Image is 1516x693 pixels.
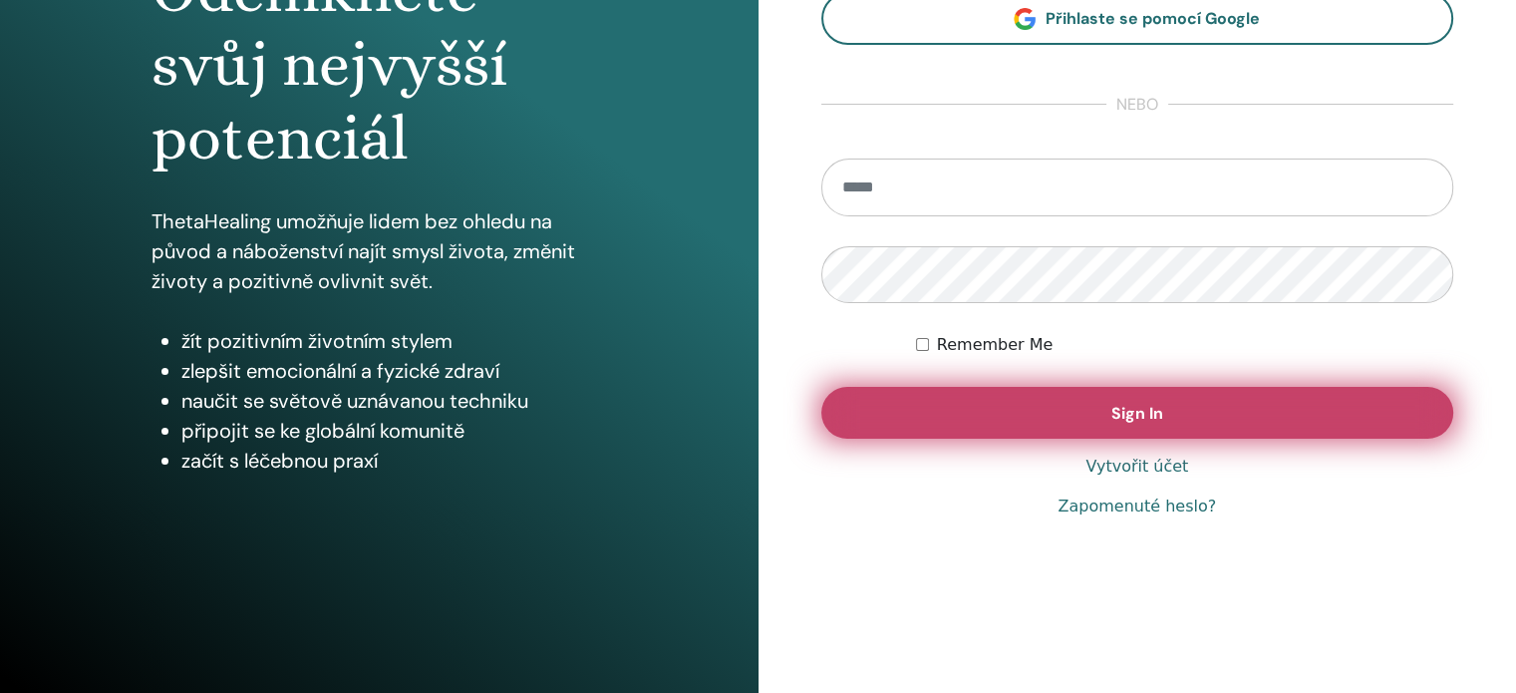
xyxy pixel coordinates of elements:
a: Zapomenuté heslo? [1058,495,1216,519]
li: připojit se ke globální komunitě [181,416,607,446]
span: Sign In [1111,403,1163,424]
button: Sign In [821,387,1454,439]
span: nebo [1106,93,1168,117]
div: Keep me authenticated indefinitely or until I manually logout [916,333,1453,357]
li: naučit se světově uznávanou techniku [181,386,607,416]
li: začít s léčebnou praxí [181,446,607,476]
li: zlepšit emocionální a fyzické zdraví [181,356,607,386]
li: žít pozitivním životním stylem [181,326,607,356]
a: Vytvořit účet [1085,455,1188,479]
span: Přihlaste se pomocí Google [1046,8,1260,29]
p: ThetaHealing umožňuje lidem bez ohledu na původ a náboženství najít smysl života, změnit životy a... [152,206,607,296]
label: Remember Me [937,333,1054,357]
